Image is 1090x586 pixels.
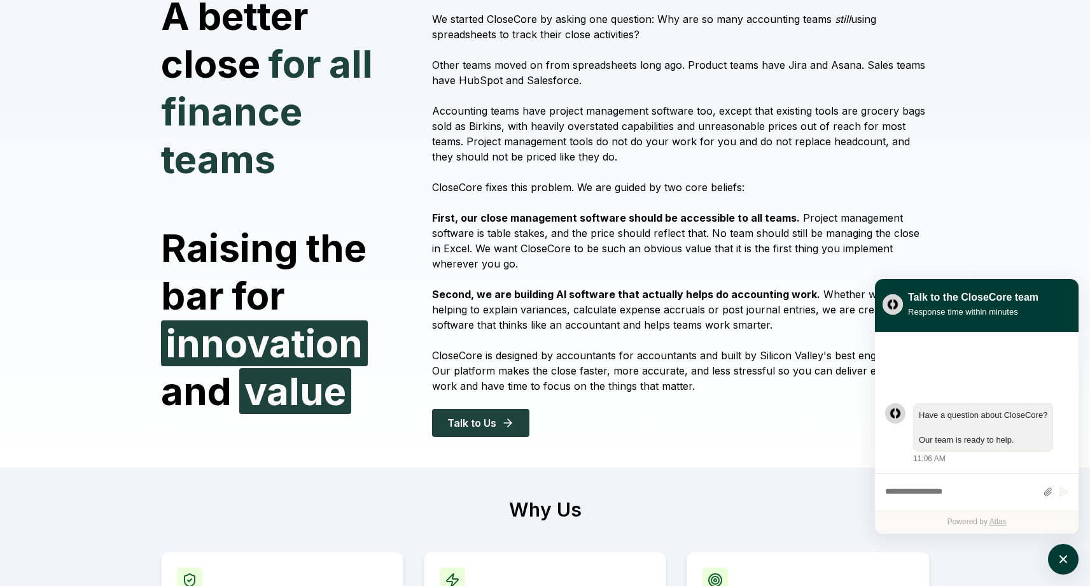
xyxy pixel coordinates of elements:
p: Project management software is table stakes, and the price should reflect that. No team should st... [432,210,929,271]
a: Atlas [989,517,1007,526]
div: atlas-ticket [875,332,1079,534]
div: 11:06 AM [913,453,946,464]
span: value [239,368,351,414]
p: We started CloseCore by asking one question: Why are so many accounting teams using spreadsheets ... [432,11,929,42]
div: Wednesday, August 27, 11:06 AM [913,403,1068,465]
span: for [232,272,285,320]
button: Talk to Us [432,409,529,437]
span: bar [161,272,224,320]
span: close [161,40,260,88]
button: atlas-launcher [1048,544,1079,575]
span: all [329,41,373,87]
strong: Second, we are building AI software that actually helps do accounting work. [432,288,820,301]
div: Powered by [875,510,1079,534]
span: Raising [161,224,298,272]
div: atlas-message-bubble [913,403,1053,452]
p: Accounting teams have project management software too, except that existing tools are grocery bag... [432,103,929,164]
span: for [268,41,321,87]
span: teams [161,136,276,182]
div: atlas-window [875,279,1079,534]
div: Talk to the CloseCore team [908,290,1038,305]
span: innovation [161,320,368,366]
button: Attach files by clicking or dropping files here [1043,487,1052,497]
div: atlas-message-author-avatar [885,403,905,424]
div: atlas-message [885,403,1068,465]
p: CloseCore fixes this problem. We are guided by two core beliefs: [432,180,929,195]
div: Response time within minutes [908,305,1038,318]
i: still [835,13,851,25]
span: finance [161,89,302,134]
strong: First, our close management software should be accessible to all teams. [432,211,800,224]
p: CloseCore is designed by accountants for accountants and built by Silicon Valley's best engineers... [432,348,929,394]
span: the [306,224,367,272]
img: yblje5SQxOoZuw2TcITt_icon.png [883,294,903,315]
span: and [161,368,232,415]
p: Whether we are helping to explain variances, calculate expense accruals or post journal entries, ... [432,287,929,332]
p: Other teams moved on from spreadsheets long ago. Product teams have Jira and Asana. Sales teams h... [432,57,929,88]
div: atlas-message-text [919,409,1047,447]
div: atlas-composer [885,480,1068,504]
